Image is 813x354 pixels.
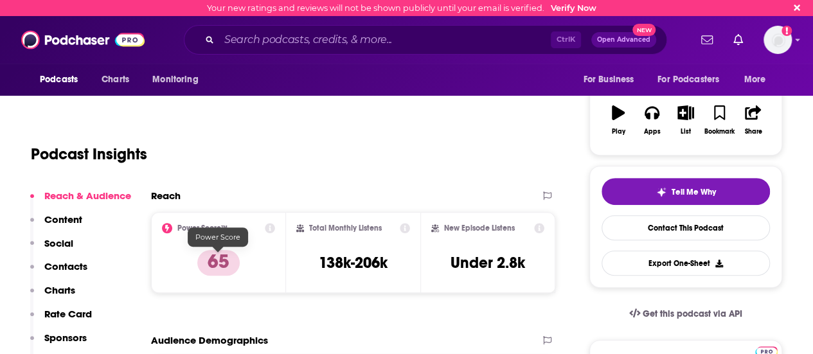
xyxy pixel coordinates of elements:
[696,29,718,51] a: Show notifications dropdown
[44,260,87,272] p: Contacts
[319,253,388,272] h3: 138k-206k
[30,260,87,284] button: Contacts
[602,251,770,276] button: Export One-Sheet
[735,67,782,92] button: open menu
[551,31,581,48] span: Ctrl K
[44,237,73,249] p: Social
[44,332,87,344] p: Sponsors
[30,308,92,332] button: Rate Card
[602,178,770,205] button: tell me why sparkleTell Me Why
[31,145,147,164] h1: Podcast Insights
[184,25,667,55] div: Search podcasts, credits, & more...
[30,213,82,237] button: Content
[764,26,792,54] button: Show profile menu
[30,237,73,261] button: Social
[635,97,668,143] button: Apps
[219,30,551,50] input: Search podcasts, credits, & more...
[704,128,735,136] div: Bookmark
[188,227,248,247] div: Power Score
[177,224,228,233] h2: Power Score™
[764,26,792,54] span: Logged in as carlosrosario
[681,128,691,136] div: List
[574,67,650,92] button: open menu
[744,128,762,136] div: Share
[451,253,525,272] h3: Under 2.8k
[143,67,215,92] button: open menu
[737,97,770,143] button: Share
[40,71,78,89] span: Podcasts
[644,128,661,136] div: Apps
[31,67,94,92] button: open menu
[44,308,92,320] p: Rate Card
[151,190,181,202] h2: Reach
[764,26,792,54] img: User Profile
[551,3,596,13] a: Verify Now
[702,97,736,143] button: Bookmark
[102,71,129,89] span: Charts
[197,250,240,276] p: 65
[30,284,75,308] button: Charts
[602,215,770,240] a: Contact This Podcast
[602,97,635,143] button: Play
[444,224,515,233] h2: New Episode Listens
[643,308,742,319] span: Get this podcast via API
[657,71,719,89] span: For Podcasters
[21,28,145,52] img: Podchaser - Follow, Share and Rate Podcasts
[656,187,666,197] img: tell me why sparkle
[728,29,748,51] a: Show notifications dropdown
[30,190,131,213] button: Reach & Audience
[309,224,382,233] h2: Total Monthly Listens
[669,97,702,143] button: List
[632,24,656,36] span: New
[782,26,792,36] svg: Email not verified
[619,298,753,330] a: Get this podcast via API
[591,32,656,48] button: Open AdvancedNew
[93,67,137,92] a: Charts
[151,334,268,346] h2: Audience Demographics
[649,67,738,92] button: open menu
[744,71,766,89] span: More
[612,128,625,136] div: Play
[152,71,198,89] span: Monitoring
[583,71,634,89] span: For Business
[44,190,131,202] p: Reach & Audience
[672,187,716,197] span: Tell Me Why
[207,3,596,13] div: Your new ratings and reviews will not be shown publicly until your email is verified.
[44,213,82,226] p: Content
[597,37,650,43] span: Open Advanced
[44,284,75,296] p: Charts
